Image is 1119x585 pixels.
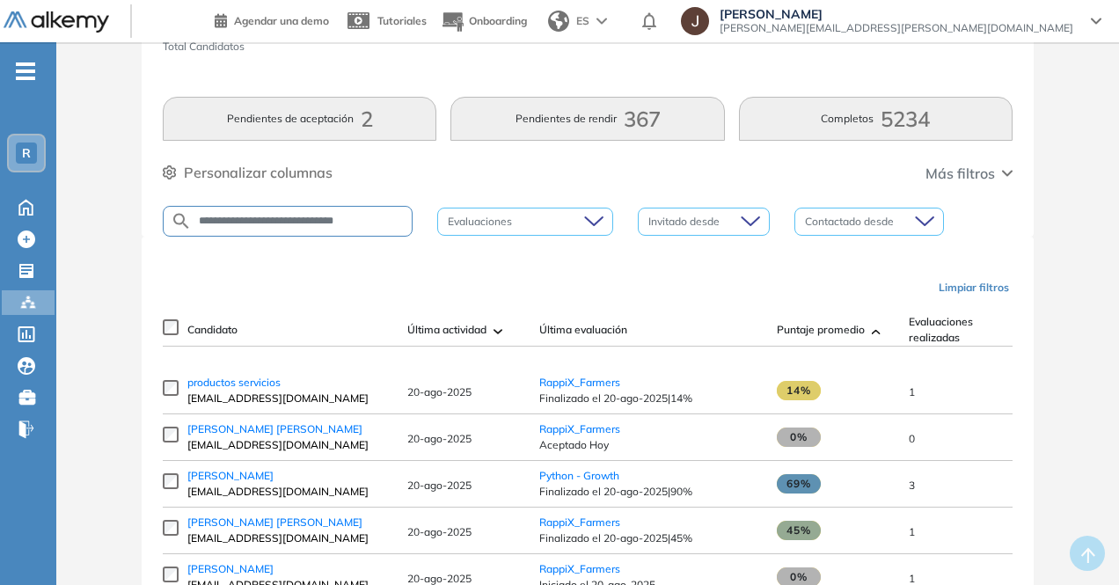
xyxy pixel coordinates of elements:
i: - [16,69,35,73]
button: Más filtros [925,163,1013,184]
span: [PERSON_NAME] [PERSON_NAME] [187,422,362,435]
a: [PERSON_NAME] [PERSON_NAME] [187,515,390,530]
span: 0 [909,432,915,445]
img: arrow [596,18,607,25]
a: [PERSON_NAME] [187,468,390,484]
span: 3 [909,479,915,492]
span: Total Candidatos [163,39,245,55]
span: 69% [777,474,821,494]
span: 20-ago-2025 [407,572,472,585]
button: Pendientes de rendir367 [450,97,724,141]
a: RappiX_Farmers [539,562,620,575]
span: [EMAIL_ADDRESS][DOMAIN_NAME] [187,530,390,546]
span: 20-ago-2025 [407,385,472,399]
span: Finalizado el 20-ago-2025 | 45% [539,530,759,546]
img: SEARCH_ALT [171,210,192,232]
span: Finalizado el 20-ago-2025 | 14% [539,391,759,406]
span: 20-ago-2025 [407,479,472,492]
span: [PERSON_NAME][EMAIL_ADDRESS][PERSON_NAME][DOMAIN_NAME] [720,21,1073,35]
img: [missing "en.ARROW_ALT" translation] [494,329,502,334]
span: Aceptado Hoy [539,437,759,453]
a: [PERSON_NAME] [PERSON_NAME] [187,421,390,437]
a: RappiX_Farmers [539,422,620,435]
button: Pendientes de aceptación2 [163,97,436,141]
span: Tutoriales [377,14,427,27]
span: [EMAIL_ADDRESS][DOMAIN_NAME] [187,391,390,406]
a: RappiX_Farmers [539,376,620,389]
span: [EMAIL_ADDRESS][DOMAIN_NAME] [187,484,390,500]
a: Python - Growth [539,469,619,482]
span: [EMAIL_ADDRESS][DOMAIN_NAME] [187,437,390,453]
span: Puntaje promedio [777,322,865,338]
button: Limpiar filtros [932,273,1016,303]
a: Agendar una demo [215,9,329,30]
button: Completos5234 [739,97,1013,141]
span: Personalizar columnas [184,162,333,183]
a: [PERSON_NAME] [187,561,390,577]
button: Personalizar columnas [163,162,333,183]
span: Finalizado el 20-ago-2025 | 90% [539,484,759,500]
span: [PERSON_NAME] [187,469,274,482]
img: Logo [4,11,109,33]
img: world [548,11,569,32]
span: 20-ago-2025 [407,432,472,445]
span: ES [576,13,589,29]
span: Agendar una demo [234,14,329,27]
span: Candidato [187,322,238,338]
span: 20-ago-2025 [407,525,472,538]
span: 14% [777,381,821,400]
img: [missing "en.ARROW_ALT" translation] [872,329,881,334]
span: Última actividad [407,322,486,338]
span: [PERSON_NAME] [187,562,274,575]
a: RappiX_Farmers [539,516,620,529]
span: Última evaluación [539,322,627,338]
span: 0% [777,428,821,447]
span: 45% [777,521,821,540]
span: Más filtros [925,163,995,184]
span: 1 [909,385,915,399]
span: R [22,146,31,160]
span: [PERSON_NAME] [PERSON_NAME] [187,516,362,529]
span: [PERSON_NAME] [720,7,1073,21]
span: Onboarding [469,14,527,27]
span: 1 [909,525,915,538]
span: productos servicios [187,376,281,389]
span: Evaluaciones realizadas [909,314,1007,346]
a: productos servicios [187,375,390,391]
button: Onboarding [441,3,527,40]
span: 1 [909,572,915,585]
